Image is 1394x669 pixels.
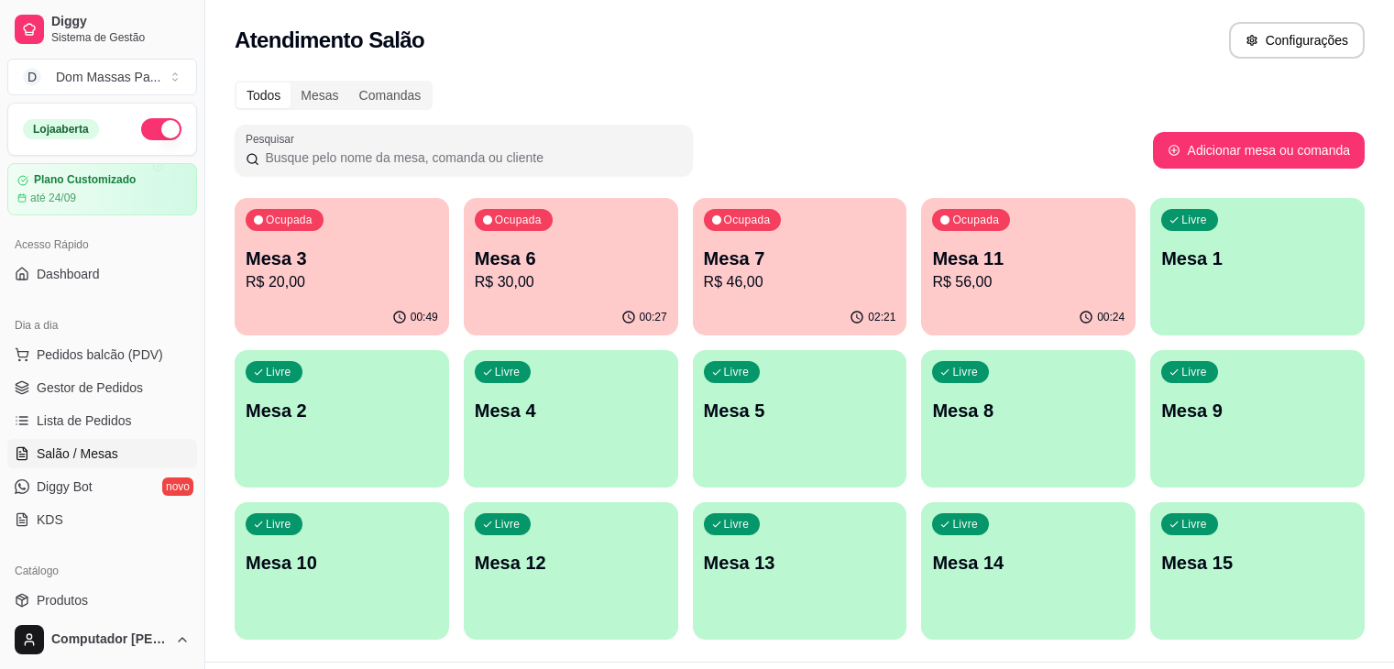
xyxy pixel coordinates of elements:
[921,198,1136,335] button: OcupadaMesa 11R$ 56,0000:24
[235,502,449,640] button: LivreMesa 10
[704,246,896,271] p: Mesa 7
[1181,213,1207,227] p: Livre
[141,118,181,140] button: Alterar Status
[7,340,197,369] button: Pedidos balcão (PDV)
[495,365,521,379] p: Livre
[37,477,93,496] span: Diggy Bot
[464,198,678,335] button: OcupadaMesa 6R$ 30,0000:27
[704,550,896,576] p: Mesa 13
[693,502,907,640] button: LivreMesa 13
[1150,502,1365,640] button: LivreMesa 15
[7,472,197,501] a: Diggy Botnovo
[7,230,197,259] div: Acesso Rápido
[51,631,168,648] span: Computador [PERSON_NAME]
[246,131,301,147] label: Pesquisar
[7,586,197,615] a: Produtos
[475,246,667,271] p: Mesa 6
[1097,310,1125,324] p: 00:24
[1229,22,1365,59] button: Configurações
[1161,246,1354,271] p: Mesa 1
[51,30,190,45] span: Sistema de Gestão
[235,350,449,488] button: LivreMesa 2
[37,591,88,609] span: Produtos
[30,191,76,205] article: até 24/09
[952,213,999,227] p: Ocupada
[7,556,197,586] div: Catálogo
[693,198,907,335] button: OcupadaMesa 7R$ 46,0002:21
[704,271,896,293] p: R$ 46,00
[37,378,143,397] span: Gestor de Pedidos
[921,350,1136,488] button: LivreMesa 8
[34,173,136,187] article: Plano Customizado
[475,271,667,293] p: R$ 30,00
[724,213,771,227] p: Ocupada
[952,365,978,379] p: Livre
[1181,365,1207,379] p: Livre
[7,311,197,340] div: Dia a dia
[246,398,438,423] p: Mesa 2
[7,7,197,51] a: DiggySistema de Gestão
[495,213,542,227] p: Ocupada
[7,259,197,289] a: Dashboard
[7,373,197,402] a: Gestor de Pedidos
[7,59,197,95] button: Select a team
[7,505,197,534] a: KDS
[704,398,896,423] p: Mesa 5
[932,550,1125,576] p: Mesa 14
[464,350,678,488] button: LivreMesa 4
[37,411,132,430] span: Lista de Pedidos
[266,213,313,227] p: Ocupada
[291,82,348,108] div: Mesas
[1161,398,1354,423] p: Mesa 9
[693,350,907,488] button: LivreMesa 5
[475,398,667,423] p: Mesa 4
[246,271,438,293] p: R$ 20,00
[495,517,521,532] p: Livre
[259,148,682,167] input: Pesquisar
[475,550,667,576] p: Mesa 12
[235,26,424,55] h2: Atendimento Salão
[1150,198,1365,335] button: LivreMesa 1
[23,68,41,86] span: D
[1181,517,1207,532] p: Livre
[56,68,160,86] div: Dom Massas Pa ...
[349,82,432,108] div: Comandas
[23,119,99,139] div: Loja aberta
[266,517,291,532] p: Livre
[7,163,197,215] a: Plano Customizadoaté 24/09
[51,14,190,30] span: Diggy
[266,365,291,379] p: Livre
[7,618,197,662] button: Computador [PERSON_NAME]
[246,550,438,576] p: Mesa 10
[37,345,163,364] span: Pedidos balcão (PDV)
[37,444,118,463] span: Salão / Mesas
[7,439,197,468] a: Salão / Mesas
[932,398,1125,423] p: Mesa 8
[724,517,750,532] p: Livre
[724,365,750,379] p: Livre
[1150,350,1365,488] button: LivreMesa 9
[640,310,667,324] p: 00:27
[868,310,895,324] p: 02:21
[37,510,63,529] span: KDS
[1161,550,1354,576] p: Mesa 15
[932,246,1125,271] p: Mesa 11
[411,310,438,324] p: 00:49
[952,517,978,532] p: Livre
[37,265,100,283] span: Dashboard
[1153,132,1365,169] button: Adicionar mesa ou comanda
[235,198,449,335] button: OcupadaMesa 3R$ 20,0000:49
[921,502,1136,640] button: LivreMesa 14
[464,502,678,640] button: LivreMesa 12
[236,82,291,108] div: Todos
[7,406,197,435] a: Lista de Pedidos
[932,271,1125,293] p: R$ 56,00
[246,246,438,271] p: Mesa 3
